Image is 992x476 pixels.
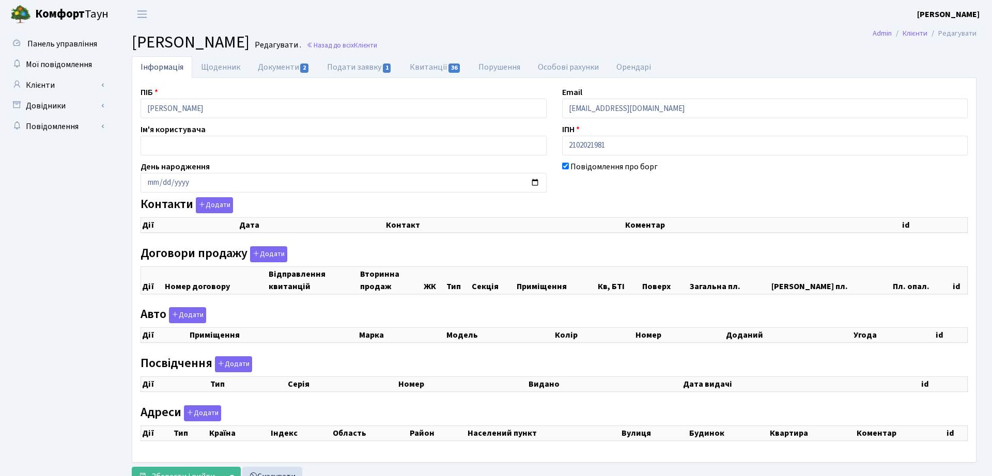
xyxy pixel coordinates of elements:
span: 2 [300,64,308,73]
span: Клієнти [354,40,377,50]
a: Інформація [132,56,192,78]
b: [PERSON_NAME] [917,9,980,20]
th: Загальна пл. [689,266,770,294]
li: Редагувати [927,28,977,39]
th: Поверх [641,266,688,294]
th: Коментар [624,218,901,233]
b: Комфорт [35,6,85,22]
a: Панель управління [5,34,109,54]
th: Дії [141,218,238,233]
label: Договори продажу [141,246,287,262]
a: Додати [247,244,287,262]
th: Номер [634,328,725,343]
button: Авто [169,307,206,323]
a: Документи [249,56,318,78]
a: Admin [873,28,892,39]
label: День народження [141,161,210,173]
th: Дії [141,376,210,391]
label: Авто [141,307,206,323]
th: Область [332,425,409,440]
a: Мої повідомлення [5,54,109,75]
th: ЖК [423,266,445,294]
th: Індекс [270,425,332,440]
th: id [946,425,967,440]
th: Угода [853,328,935,343]
th: Номер [397,376,528,391]
a: Повідомлення [5,116,109,137]
th: Кв, БТІ [597,266,642,294]
th: Контакт [385,218,624,233]
button: Адреси [184,405,221,421]
span: 36 [448,64,460,73]
label: ІПН [562,123,580,136]
button: Контакти [196,197,233,213]
button: Переключити навігацію [129,6,155,23]
th: Тип [209,376,286,391]
label: Email [562,86,582,99]
th: Дії [141,266,164,294]
a: Квитанції [401,56,470,78]
a: Порушення [470,56,529,78]
label: Адреси [141,405,221,421]
th: [PERSON_NAME] пл. [770,266,892,294]
label: Контакти [141,197,233,213]
th: Будинок [688,425,768,440]
a: Назад до всіхКлієнти [306,40,377,50]
th: Населений пункт [467,425,621,440]
a: Щоденник [192,56,249,78]
small: Редагувати . [253,40,301,50]
th: Приміщення [516,266,596,294]
span: Мої повідомлення [26,59,92,70]
th: Відправлення квитанцій [268,266,359,294]
th: Доданий [725,328,853,343]
th: Дії [141,425,173,440]
a: Додати [193,196,233,214]
a: Орендарі [608,56,660,78]
th: Марка [358,328,445,343]
a: Клієнти [903,28,927,39]
label: Повідомлення про борг [570,161,658,173]
nav: breadcrumb [857,23,992,44]
th: Вторинна продаж [359,266,423,294]
span: 1 [383,64,391,73]
th: Приміщення [189,328,358,343]
th: Вулиця [621,425,689,440]
img: logo.png [10,4,31,25]
th: Видано [528,376,682,391]
a: [PERSON_NAME] [917,8,980,21]
th: Секція [471,266,516,294]
th: Номер договору [164,266,268,294]
a: Клієнти [5,75,109,96]
a: Додати [181,403,221,421]
a: Подати заявку [318,56,400,78]
th: id [952,266,967,294]
span: Таун [35,6,109,23]
th: Тип [173,425,208,440]
th: Тип [445,266,471,294]
a: Додати [166,306,206,324]
span: [PERSON_NAME] [132,30,250,54]
a: Додати [212,354,252,372]
th: Коментар [856,425,946,440]
th: Дата видачі [682,376,921,391]
th: Дії [141,328,189,343]
th: Квартира [769,425,856,440]
th: id [901,218,968,233]
label: Ім'я користувача [141,123,206,136]
button: Посвідчення [215,356,252,372]
label: Посвідчення [141,356,252,372]
button: Договори продажу [250,246,287,262]
th: Серія [287,376,398,391]
th: Дата [238,218,385,233]
th: id [935,328,967,343]
th: Колір [554,328,634,343]
a: Довідники [5,96,109,116]
th: Пл. опал. [892,266,952,294]
th: Район [409,425,467,440]
a: Особові рахунки [529,56,608,78]
th: Країна [208,425,270,440]
label: ПІБ [141,86,158,99]
span: Панель управління [27,38,97,50]
th: id [920,376,967,391]
th: Модель [445,328,554,343]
